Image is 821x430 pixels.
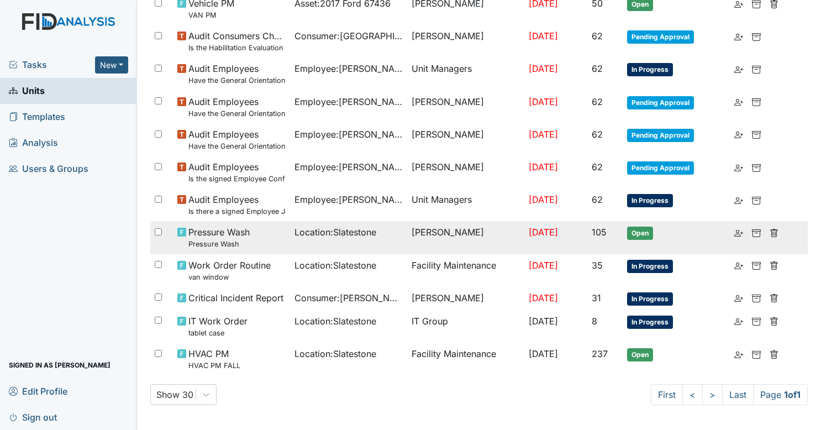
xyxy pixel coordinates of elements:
a: Archive [752,95,761,108]
td: [PERSON_NAME] [407,91,524,123]
a: Last [722,384,754,405]
span: Analysis [9,134,58,151]
a: Archive [752,259,761,272]
span: Users & Groups [9,160,88,177]
span: 62 [592,63,603,74]
span: Pending Approval [627,161,694,175]
span: [DATE] [529,348,558,359]
a: Delete [770,259,778,272]
span: Audit Employees Have the General Orientation and ICF Orientation forms been completed? [188,62,286,86]
span: Location : Slatestone [294,347,376,360]
a: Archive [752,160,761,174]
small: tablet case [188,328,248,338]
span: Audit Employees Is the signed Employee Confidentiality Agreement in the file (HIPPA)? [188,160,286,184]
a: Archive [752,29,761,43]
a: Archive [752,128,761,141]
strong: 1 of 1 [784,389,801,400]
small: Is the Habilitation Evaluation current (no more than one year old)? [188,43,286,53]
span: HVAC PM HVAC PM FALL [188,347,240,371]
span: Edit Profile [9,382,67,400]
td: Facility Maintenance [407,343,524,375]
span: Employee : [PERSON_NAME] [294,128,403,141]
span: [DATE] [529,260,558,271]
span: 62 [592,161,603,172]
span: Pending Approval [627,96,694,109]
td: [PERSON_NAME] [407,221,524,254]
span: 8 [592,316,597,327]
span: 62 [592,194,603,205]
a: Delete [770,291,778,305]
a: Archive [752,314,761,328]
span: [DATE] [529,292,558,303]
td: [PERSON_NAME] [407,287,524,310]
span: Location : Slatestone [294,226,376,239]
span: 105 [592,227,607,238]
td: [PERSON_NAME] [407,123,524,156]
a: Archive [752,62,761,75]
span: Page [753,384,808,405]
span: Employee : [PERSON_NAME] [294,193,403,206]
small: Is there a signed Employee Job Description in the file for the employee's current position? [188,206,286,217]
a: Archive [752,193,761,206]
small: VAN PM [188,10,234,20]
div: Show 30 [156,388,193,401]
small: Have the General Orientation and ICF Orientation forms been completed? [188,141,286,151]
span: Open [627,227,653,240]
span: Audit Employees Have the General Orientation and ICF Orientation forms been completed? [188,128,286,151]
td: Facility Maintenance [407,254,524,287]
small: Have the General Orientation and ICF Orientation forms been completed? [188,75,286,86]
a: Delete [770,226,778,239]
td: IT Group [407,310,524,343]
span: Employee : [PERSON_NAME] [294,95,403,108]
span: Consumer : [GEOGRAPHIC_DATA], [GEOGRAPHIC_DATA] [294,29,403,43]
span: 35 [592,260,603,271]
small: Pressure Wash [188,239,250,249]
a: Tasks [9,58,95,71]
a: > [702,384,723,405]
span: [DATE] [529,30,558,41]
span: Pressure Wash Pressure Wash [188,226,250,249]
span: Location : Slatestone [294,314,376,328]
span: Audit Employees Have the General Orientation and ICF Orientation forms been completed? [188,95,286,119]
a: Archive [752,347,761,360]
span: [DATE] [529,316,558,327]
span: 31 [592,292,601,303]
span: In Progress [627,194,673,207]
nav: task-pagination [651,384,808,405]
span: 237 [592,348,608,359]
span: Units [9,82,45,99]
span: In Progress [627,292,673,306]
span: 62 [592,96,603,107]
a: Archive [752,291,761,305]
span: [DATE] [529,227,558,238]
span: Sign out [9,408,57,426]
span: Signed in as [PERSON_NAME] [9,356,110,374]
span: Consumer : [PERSON_NAME] [294,291,403,305]
small: Is the signed Employee Confidentiality Agreement in the file (HIPPA)? [188,174,286,184]
small: van window [188,272,271,282]
span: In Progress [627,63,673,76]
span: 62 [592,129,603,140]
span: [DATE] [529,96,558,107]
span: Audit Employees Is there a signed Employee Job Description in the file for the employee's current... [188,193,286,217]
span: [DATE] [529,161,558,172]
a: Delete [770,347,778,360]
td: Unit Managers [407,188,524,221]
span: [DATE] [529,129,558,140]
span: Employee : [PERSON_NAME] [294,62,403,75]
span: IT Work Order tablet case [188,314,248,338]
td: [PERSON_NAME] [407,156,524,188]
span: Templates [9,108,65,125]
span: In Progress [627,316,673,329]
small: Have the General Orientation and ICF Orientation forms been completed? [188,108,286,119]
span: Audit Consumers Charts Is the Habilitation Evaluation current (no more than one year old)? [188,29,286,53]
span: Critical Incident Report [188,291,283,305]
button: New [95,56,128,74]
span: Employee : [PERSON_NAME] [294,160,403,174]
td: [PERSON_NAME] [407,25,524,57]
span: [DATE] [529,194,558,205]
span: Work Order Routine van window [188,259,271,282]
span: [DATE] [529,63,558,74]
small: HVAC PM FALL [188,360,240,371]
